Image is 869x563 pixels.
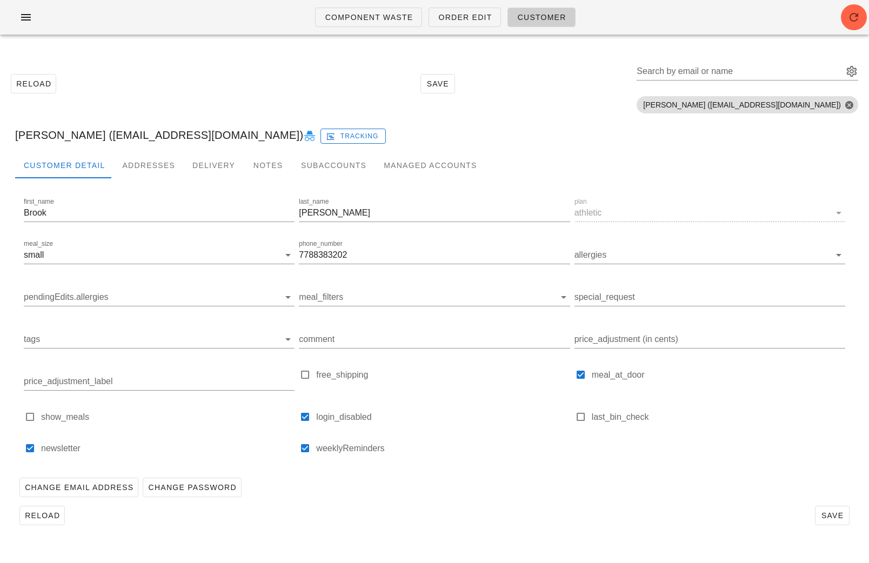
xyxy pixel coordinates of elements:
[24,483,133,492] span: Change Email Address
[316,412,570,423] label: login_disabled
[24,331,295,348] div: tags
[19,506,65,525] button: Reload
[41,443,295,454] label: newsletter
[6,118,863,152] div: [PERSON_NAME] ([EMAIL_ADDRESS][DOMAIN_NAME])
[299,289,570,306] div: meal_filters
[592,370,845,380] label: meal_at_door
[316,443,570,454] label: weeklyReminders
[316,370,570,380] label: free_shipping
[143,478,241,497] button: Change Password
[438,13,492,22] span: Order Edit
[507,8,575,27] a: Customer
[574,198,587,206] label: plan
[429,8,501,27] a: Order Edit
[244,152,292,178] div: Notes
[425,79,450,88] span: Save
[19,478,138,497] button: Change Email Address
[844,100,854,110] button: Close
[320,129,386,144] button: Tracking
[292,152,375,178] div: Subaccounts
[324,13,413,22] span: Component Waste
[815,506,850,525] button: Save
[420,74,455,93] button: Save
[320,126,386,144] a: Tracking
[592,412,845,423] label: last_bin_check
[574,246,845,264] div: allergies
[574,204,845,222] div: planathletic
[113,152,184,178] div: Addresses
[24,198,54,206] label: first_name
[375,152,485,178] div: Managed Accounts
[41,412,295,423] label: show_meals
[517,13,566,22] span: Customer
[845,65,858,78] button: Search by email or name appended action
[24,289,295,306] div: pendingEdits.allergies
[24,240,53,248] label: meal_size
[184,152,244,178] div: Delivery
[315,8,422,27] a: Component Waste
[643,96,852,113] span: [PERSON_NAME] ([EMAIL_ADDRESS][DOMAIN_NAME])
[148,483,236,492] span: Change Password
[16,79,51,88] span: Reload
[15,152,113,178] div: Customer Detail
[24,511,60,520] span: Reload
[24,250,44,260] div: small
[328,131,379,141] span: Tracking
[299,240,343,248] label: phone_number
[11,74,56,93] button: Reload
[299,198,329,206] label: last_name
[820,511,845,520] span: Save
[24,246,295,264] div: meal_sizesmall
